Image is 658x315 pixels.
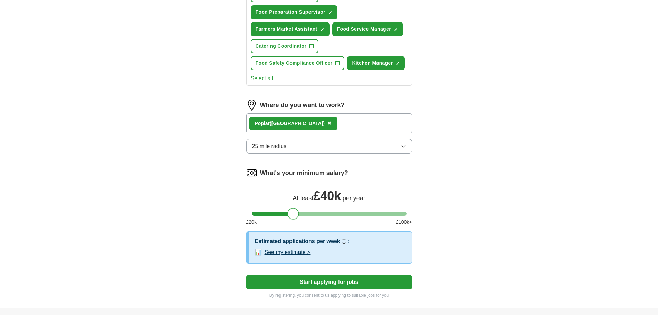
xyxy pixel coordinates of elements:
[246,100,257,111] img: location.png
[343,195,365,202] span: per year
[256,26,317,33] span: Farmers Market Assistant
[246,139,412,154] button: 25 mile radius
[394,27,398,33] span: ✓
[332,22,403,36] button: Food Service Manager✓
[293,195,313,202] span: At least
[265,248,311,257] button: See my estimate >
[328,10,332,16] span: ✓
[260,168,348,178] label: What's your minimum salary?
[255,120,325,127] div: plar
[252,142,287,150] span: 25 mile radius
[256,59,333,67] span: Food Safety Compliance Officer
[270,121,325,126] span: ([GEOGRAPHIC_DATA])
[347,56,405,70] button: Kitchen Manager✓
[256,43,307,50] span: Catering Coordinator
[251,56,345,70] button: Food Safety Compliance Officer
[320,27,324,33] span: ✓
[255,237,340,245] h3: Estimated applications per week
[337,26,391,33] span: Food Service Manager
[313,189,341,203] span: £ 40k
[255,248,262,257] span: 📊
[246,275,412,289] button: Start applying for jobs
[251,22,330,36] button: Farmers Market Assistant✓
[251,5,337,19] button: Food Preparation Supervisor✓
[327,119,332,127] span: ×
[255,121,261,126] strong: Po
[246,219,257,226] span: £ 20 k
[395,61,400,66] span: ✓
[251,39,319,53] button: Catering Coordinator
[260,101,345,110] label: Where do you want to work?
[256,9,325,16] span: Food Preparation Supervisor
[251,74,273,83] button: Select all
[352,59,393,67] span: Kitchen Manager
[327,118,332,129] button: ×
[348,237,349,245] h3: :
[246,292,412,298] p: By registering, you consent to us applying to suitable jobs for you
[246,167,257,178] img: salary.png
